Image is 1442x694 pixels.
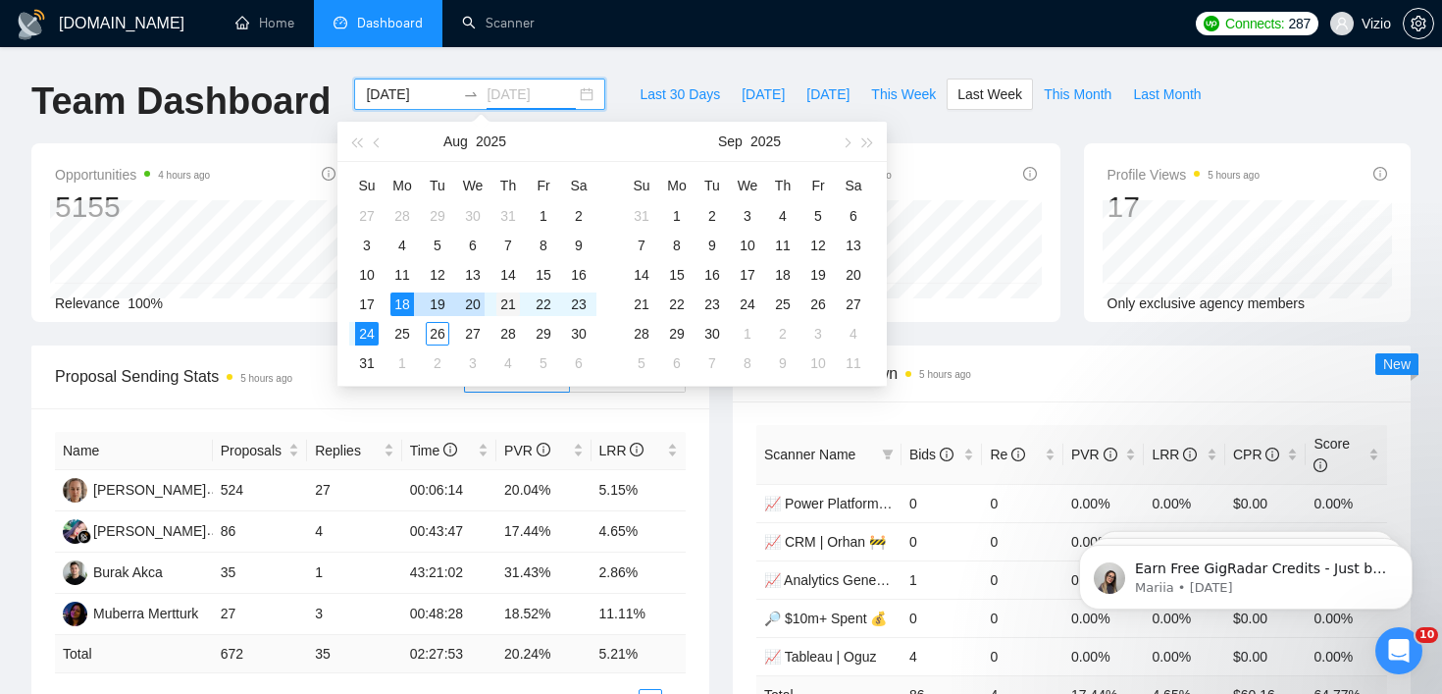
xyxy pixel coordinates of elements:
[1306,484,1387,522] td: 0.00%
[496,351,520,375] div: 4
[836,201,871,231] td: 2025-09-06
[402,470,496,511] td: 00:06:14
[659,319,695,348] td: 2025-09-29
[1044,83,1111,105] span: This Month
[878,440,898,469] span: filter
[1033,79,1122,110] button: This Month
[700,351,724,375] div: 7
[764,611,887,626] a: 🔎 $10m+ Spent 💰
[836,170,871,201] th: Sa
[349,170,385,201] th: Su
[695,231,730,260] td: 2025-09-09
[1063,484,1145,522] td: 0.00%
[455,260,490,290] td: 2025-08-13
[806,204,830,228] div: 5
[771,322,795,346] div: 2
[771,293,795,316] div: 25
[93,479,206,501] div: [PERSON_NAME]
[496,204,520,228] div: 31
[158,170,210,181] time: 4 hours ago
[385,201,420,231] td: 2025-07-28
[765,290,800,319] td: 2025-09-25
[526,348,561,378] td: 2025-09-05
[496,470,591,511] td: 20.04%
[385,348,420,378] td: 2025-09-01
[307,470,401,511] td: 27
[455,231,490,260] td: 2025-08-06
[334,16,347,29] span: dashboard
[240,373,292,384] time: 5 hours ago
[461,293,485,316] div: 20
[1265,448,1279,461] span: info-circle
[842,293,865,316] div: 27
[526,231,561,260] td: 2025-08-08
[455,170,490,201] th: We
[496,322,520,346] div: 28
[561,290,596,319] td: 2025-08-23
[410,443,457,458] span: Time
[77,530,91,544] img: gigradar-bm.png
[630,293,653,316] div: 21
[624,170,659,201] th: Su
[390,293,414,316] div: 18
[731,79,796,110] button: [DATE]
[357,15,423,31] span: Dashboard
[700,234,724,257] div: 9
[426,204,449,228] div: 29
[63,478,87,503] img: SK
[16,9,47,40] img: logo
[1050,504,1442,641] iframe: Intercom notifications message
[836,319,871,348] td: 2025-10-04
[349,260,385,290] td: 2025-08-10
[561,170,596,201] th: Sa
[420,201,455,231] td: 2025-07-29
[736,322,759,346] div: 1
[1404,16,1433,31] span: setting
[476,122,506,161] button: 2025
[630,234,653,257] div: 7
[665,322,689,346] div: 29
[1104,448,1117,461] span: info-circle
[355,322,379,346] div: 24
[624,348,659,378] td: 2025-10-05
[55,188,210,226] div: 5155
[764,496,949,511] a: 📈 Power Platform | Orhan 🚢
[1403,16,1434,31] a: setting
[947,79,1033,110] button: Last Week
[44,59,76,90] img: Profile image for Mariia
[771,204,795,228] div: 4
[1133,83,1201,105] span: Last Month
[526,260,561,290] td: 2025-08-15
[860,79,947,110] button: This Week
[630,204,653,228] div: 31
[700,322,724,346] div: 30
[461,234,485,257] div: 6
[665,234,689,257] div: 8
[526,319,561,348] td: 2025-08-29
[1011,448,1025,461] span: info-circle
[496,293,520,316] div: 21
[63,563,163,579] a: BABurak Akca
[1335,17,1349,30] span: user
[490,231,526,260] td: 2025-08-07
[901,484,983,522] td: 0
[659,201,695,231] td: 2025-09-01
[385,231,420,260] td: 2025-08-04
[221,440,284,461] span: Proposals
[385,290,420,319] td: 2025-08-18
[771,263,795,287] div: 18
[455,319,490,348] td: 2025-08-27
[665,351,689,375] div: 6
[461,204,485,228] div: 30
[213,432,307,470] th: Proposals
[800,201,836,231] td: 2025-09-05
[764,447,855,462] span: Scanner Name
[742,83,785,105] span: [DATE]
[93,520,206,542] div: [PERSON_NAME]
[1416,627,1438,643] span: 10
[526,290,561,319] td: 2025-08-22
[355,263,379,287] div: 10
[537,443,550,456] span: info-circle
[665,293,689,316] div: 22
[1122,79,1211,110] button: Last Month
